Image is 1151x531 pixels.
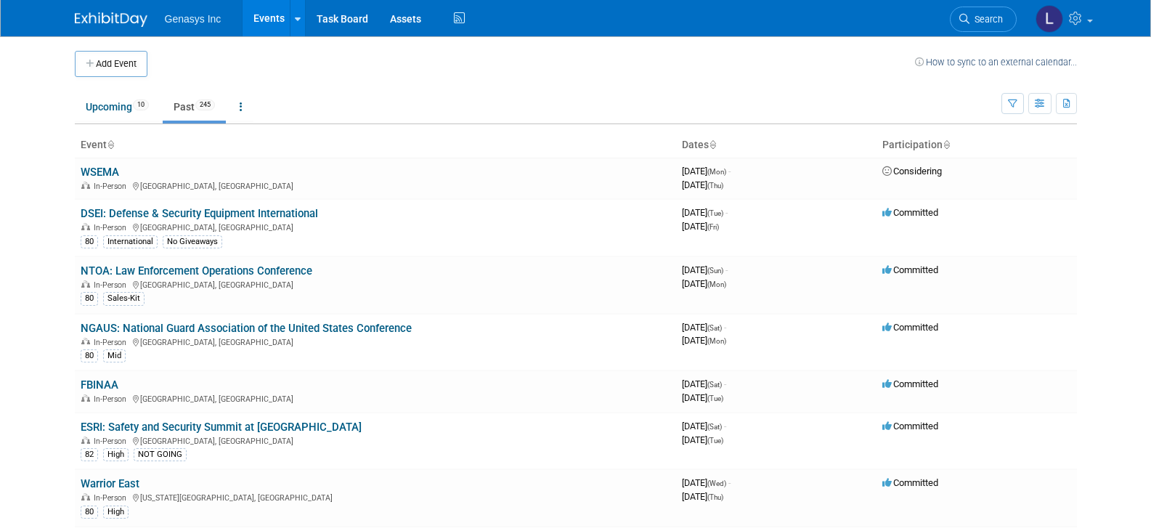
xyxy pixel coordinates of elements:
span: [DATE] [682,221,719,232]
span: (Fri) [707,223,719,231]
span: [DATE] [682,179,723,190]
span: (Sat) [707,324,722,332]
div: [GEOGRAPHIC_DATA], [GEOGRAPHIC_DATA] [81,336,670,347]
a: How to sync to an external calendar... [915,57,1077,68]
div: [GEOGRAPHIC_DATA], [GEOGRAPHIC_DATA] [81,179,670,191]
span: [DATE] [682,491,723,502]
span: (Tue) [707,394,723,402]
div: International [103,235,158,248]
div: [GEOGRAPHIC_DATA], [GEOGRAPHIC_DATA] [81,434,670,446]
span: - [725,264,728,275]
span: Search [969,14,1003,25]
span: Considering [882,166,942,177]
span: [DATE] [682,322,726,333]
span: Committed [882,477,938,488]
span: In-Person [94,182,131,191]
span: [DATE] [682,166,731,177]
div: No Giveaways [163,235,222,248]
a: WSEMA [81,166,119,179]
span: - [724,378,726,389]
img: In-Person Event [81,280,90,288]
img: In-Person Event [81,437,90,444]
span: (Mon) [707,168,726,176]
img: In-Person Event [81,338,90,345]
span: Committed [882,421,938,431]
span: (Tue) [707,437,723,445]
span: - [728,477,731,488]
a: FBINAA [81,378,118,392]
span: (Sun) [707,267,723,275]
span: - [725,207,728,218]
img: In-Person Event [81,394,90,402]
div: 80 [81,292,98,305]
div: [US_STATE][GEOGRAPHIC_DATA], [GEOGRAPHIC_DATA] [81,491,670,503]
button: Add Event [75,51,147,77]
img: Lucy Temprano [1036,5,1063,33]
span: Genasys Inc [165,13,221,25]
div: High [103,506,129,519]
span: - [728,166,731,177]
span: In-Person [94,280,131,290]
a: DSEI: Defense & Security Equipment International [81,207,318,220]
div: 80 [81,235,98,248]
span: [DATE] [682,477,731,488]
span: [DATE] [682,264,728,275]
a: Search [950,7,1017,32]
div: NOT GOING [134,448,187,461]
div: Sales-Kit [103,292,145,305]
span: Committed [882,378,938,389]
img: In-Person Event [81,493,90,500]
span: [DATE] [682,335,726,346]
span: Committed [882,207,938,218]
div: [GEOGRAPHIC_DATA], [GEOGRAPHIC_DATA] [81,392,670,404]
span: In-Person [94,493,131,503]
a: Upcoming10 [75,93,160,121]
span: (Wed) [707,479,726,487]
span: (Tue) [707,209,723,217]
div: [GEOGRAPHIC_DATA], [GEOGRAPHIC_DATA] [81,221,670,232]
span: - [724,421,726,431]
th: Event [75,133,676,158]
th: Participation [877,133,1077,158]
span: (Sat) [707,423,722,431]
a: Past245 [163,93,226,121]
span: - [724,322,726,333]
a: NTOA: Law Enforcement Operations Conference [81,264,312,277]
span: [DATE] [682,421,726,431]
span: [DATE] [682,392,723,403]
a: Sort by Event Name [107,139,114,150]
span: 10 [133,100,149,110]
span: [DATE] [682,278,726,289]
span: [DATE] [682,434,723,445]
div: 80 [81,349,98,362]
span: (Thu) [707,493,723,501]
span: (Thu) [707,182,723,190]
img: ExhibitDay [75,12,147,27]
span: [DATE] [682,378,726,389]
span: Committed [882,264,938,275]
th: Dates [676,133,877,158]
a: Warrior East [81,477,139,490]
span: 245 [195,100,215,110]
span: In-Person [94,437,131,446]
span: [DATE] [682,207,728,218]
div: High [103,448,129,461]
a: ESRI: Safety and Security Summit at [GEOGRAPHIC_DATA] [81,421,362,434]
span: In-Person [94,223,131,232]
div: 82 [81,448,98,461]
img: In-Person Event [81,182,90,189]
span: (Sat) [707,381,722,389]
img: In-Person Event [81,223,90,230]
a: Sort by Start Date [709,139,716,150]
span: In-Person [94,338,131,347]
a: Sort by Participation Type [943,139,950,150]
div: [GEOGRAPHIC_DATA], [GEOGRAPHIC_DATA] [81,278,670,290]
span: In-Person [94,394,131,404]
div: Mid [103,349,126,362]
span: Committed [882,322,938,333]
a: NGAUS: National Guard Association of the United States Conference [81,322,412,335]
span: (Mon) [707,337,726,345]
span: (Mon) [707,280,726,288]
div: 80 [81,506,98,519]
